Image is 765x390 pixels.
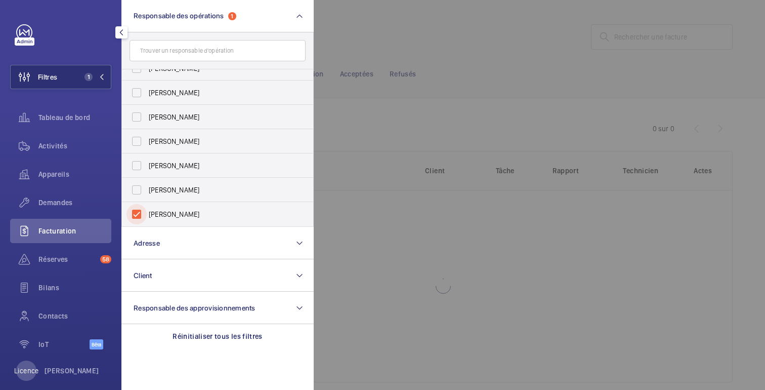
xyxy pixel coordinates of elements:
font: 1 [88,73,90,81]
font: IoT [38,340,49,348]
font: Bilans [38,284,59,292]
font: Filtres [38,73,57,81]
font: Contacts [38,312,68,320]
font: Tableau de bord [38,113,90,122]
font: Réserves [38,255,68,263]
button: Filtres1 [10,65,111,89]
font: Appareils [38,170,69,178]
font: [PERSON_NAME] [45,367,99,375]
font: Licence [14,367,38,375]
font: 58 [102,256,109,263]
font: Facturation [38,227,76,235]
font: Bêta [92,341,101,347]
font: Activités [38,142,67,150]
font: Demandes [38,199,73,207]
